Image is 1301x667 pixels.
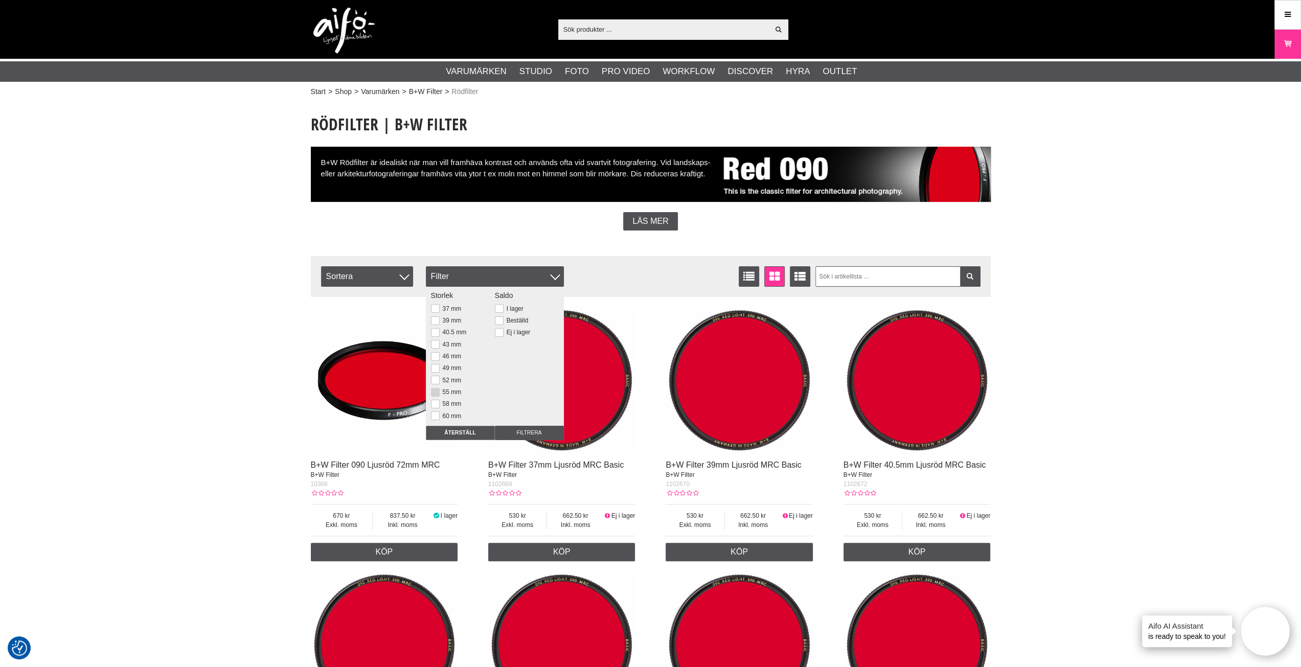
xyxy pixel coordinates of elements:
[632,217,668,226] span: Läs mer
[402,86,406,97] span: >
[440,377,462,384] label: 52 mm
[311,113,991,135] h1: Rödfilter | B+W Filter
[426,266,564,287] div: Filter
[354,86,358,97] span: >
[311,520,373,530] span: Exkl. moms
[446,65,507,78] a: Varumärken
[445,86,449,97] span: >
[843,520,902,530] span: Exkl. moms
[790,266,810,287] a: Utökad listvisning
[488,489,521,498] div: Kundbetyg: 0
[663,65,715,78] a: Workflow
[715,147,991,202] img: B+W Filter Ljusröd 090
[311,86,326,97] a: Start
[1148,620,1226,631] h4: Aifo AI Assistant
[440,305,462,312] label: 37 mm
[666,471,694,478] span: B+W Filter
[451,86,478,97] span: Rödfilter
[666,307,813,454] img: B+W Filter 39mm Ljusröd MRC Basic
[966,512,990,519] span: Ej i lager
[547,511,604,520] span: 662.50
[666,461,801,469] a: B+W Filter 39mm Ljusröd MRC Basic
[843,461,986,469] a: B+W Filter 40.5mm Ljusröd MRC Basic
[547,520,604,530] span: Inkl. moms
[666,520,724,530] span: Exkl. moms
[440,353,462,360] label: 46 mm
[488,543,635,561] a: Köp
[440,364,462,372] label: 49 mm
[604,512,611,519] i: Ej i lager
[495,426,564,440] input: Filtrera
[432,512,441,519] i: I lager
[843,511,902,520] span: 530
[440,412,462,420] label: 60 mm
[960,266,980,287] a: Filtrera
[311,307,458,454] img: B+W Filter 090 Ljusröd 72mm MRC
[1142,615,1232,647] div: is ready to speak to you!
[843,480,868,488] span: 1102672
[725,520,782,530] span: Inkl. moms
[440,341,462,348] label: 43 mm
[739,266,759,287] a: Listvisning
[558,21,769,37] input: Sök produkter ...
[311,471,339,478] span: B+W Filter
[725,511,782,520] span: 662.50
[373,511,432,520] span: 837.50
[843,471,872,478] span: B+W Filter
[311,461,440,469] a: B+W Filter 090 Ljusröd 72mm MRC
[789,512,813,519] span: Ej i lager
[504,317,529,324] label: Beställd
[666,511,724,520] span: 530
[431,291,453,300] span: Storlek
[488,480,512,488] span: 1102669
[409,86,443,97] a: B+W Filter
[764,266,785,287] a: Fönstervisning
[602,65,650,78] a: Pro Video
[440,317,462,324] label: 39 mm
[311,489,344,498] div: Kundbetyg: 0
[565,65,589,78] a: Foto
[311,480,328,488] span: 10366
[321,266,413,287] span: Sortera
[781,512,789,519] i: Ej i lager
[12,639,27,657] button: Samtyckesinställningar
[504,305,523,312] label: I lager
[843,307,991,454] img: B+W Filter 40.5mm Ljusröd MRC Basic
[504,329,531,336] label: Ej i lager
[426,426,495,440] input: Återställ
[328,86,332,97] span: >
[311,543,458,561] a: Köp
[440,388,462,396] label: 55 mm
[440,329,467,336] label: 40.5 mm
[440,400,462,407] label: 58 mm
[959,512,967,519] i: Ej i lager
[902,511,959,520] span: 662.50
[786,65,810,78] a: Hyra
[495,291,513,300] span: Saldo
[12,640,27,656] img: Revisit consent button
[666,489,698,498] div: Kundbetyg: 0
[843,489,876,498] div: Kundbetyg: 0
[611,512,635,519] span: Ej i lager
[727,65,773,78] a: Discover
[488,461,624,469] a: B+W Filter 37mm Ljusröd MRC Basic
[488,471,517,478] span: B+W Filter
[666,480,690,488] span: 1102670
[373,520,432,530] span: Inkl. moms
[843,543,991,561] a: Köp
[311,511,373,520] span: 670
[441,512,458,519] span: I lager
[666,543,813,561] a: Köp
[361,86,399,97] a: Varumärken
[902,520,959,530] span: Inkl. moms
[815,266,980,287] input: Sök i artikellista ...
[488,511,547,520] span: 530
[823,65,857,78] a: Outlet
[519,65,552,78] a: Studio
[313,8,375,54] img: logo.png
[311,147,991,202] div: B+W Rödfilter är idealiskt när man vill framhäva kontrast och används ofta vid svartvit fotografe...
[488,520,547,530] span: Exkl. moms
[335,86,352,97] a: Shop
